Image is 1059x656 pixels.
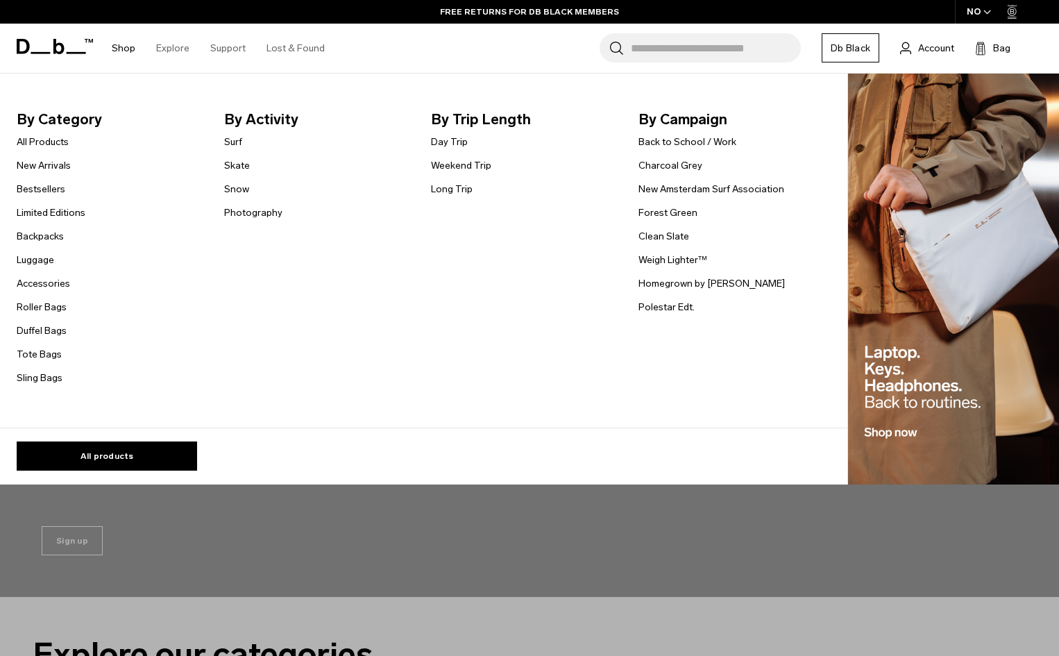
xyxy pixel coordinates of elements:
span: By Category [17,108,202,131]
a: Roller Bags [17,300,67,314]
a: Tote Bags [17,347,62,362]
a: Duffel Bags [17,323,67,338]
a: All products [17,441,197,471]
a: Db Black [822,33,879,62]
a: Luggage [17,253,54,267]
a: Accessories [17,276,70,291]
span: By Trip Length [431,108,616,131]
a: FREE RETURNS FOR DB BLACK MEMBERS [440,6,619,18]
a: Support [210,24,246,73]
span: By Campaign [638,108,824,131]
span: By Activity [224,108,409,131]
a: Explore [156,24,189,73]
a: Bestsellers [17,182,65,196]
span: Bag [993,41,1010,56]
a: Backpacks [17,229,64,244]
a: Photography [224,205,282,220]
a: Account [900,40,954,56]
a: Day Trip [431,135,468,149]
span: Account [918,41,954,56]
a: Long Trip [431,182,473,196]
a: Forest Green [638,205,697,220]
a: Charcoal Grey [638,158,702,173]
a: Skate [224,158,250,173]
a: Limited Editions [17,205,85,220]
a: Weekend Trip [431,158,491,173]
nav: Main Navigation [101,24,335,73]
a: Homegrown by [PERSON_NAME] [638,276,785,291]
a: New Amsterdam Surf Association [638,182,784,196]
a: Polestar Edt. [638,300,695,314]
a: All Products [17,135,69,149]
img: Db [848,74,1059,485]
a: Sling Bags [17,371,62,385]
a: Shop [112,24,135,73]
a: Weigh Lighter™ [638,253,707,267]
a: Snow [224,182,249,196]
a: Surf [224,135,242,149]
a: New Arrivals [17,158,71,173]
a: Back to School / Work [638,135,736,149]
button: Bag [975,40,1010,56]
a: Lost & Found [266,24,325,73]
a: Clean Slate [638,229,689,244]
